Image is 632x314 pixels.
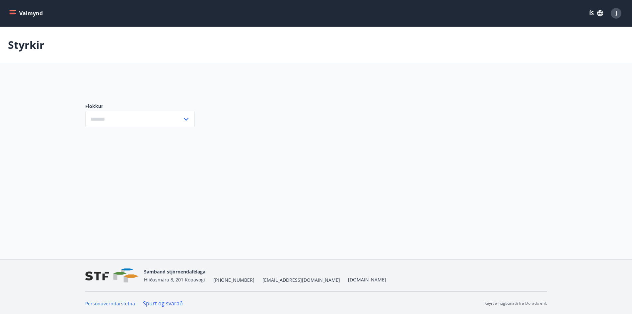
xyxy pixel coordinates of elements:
span: Samband stjórnendafélaga [144,268,205,275]
a: Spurt og svarað [143,300,183,307]
label: Flokkur [85,103,195,110]
span: [EMAIL_ADDRESS][DOMAIN_NAME] [262,277,340,283]
a: Persónuverndarstefna [85,300,135,307]
button: ÍS [586,7,607,19]
a: [DOMAIN_NAME] [348,276,386,283]
img: vjCaq2fThgY3EUYqSgpjEiBg6WP39ov69hlhuPVN.png [85,268,139,283]
button: J [608,5,624,21]
span: [PHONE_NUMBER] [213,277,254,283]
span: J [615,10,617,17]
button: menu [8,7,45,19]
p: Keyrt á hugbúnaði frá Dorado ehf. [484,300,547,306]
p: Styrkir [8,38,44,52]
span: Hlíðasmára 8, 201 Kópavogi [144,276,205,283]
